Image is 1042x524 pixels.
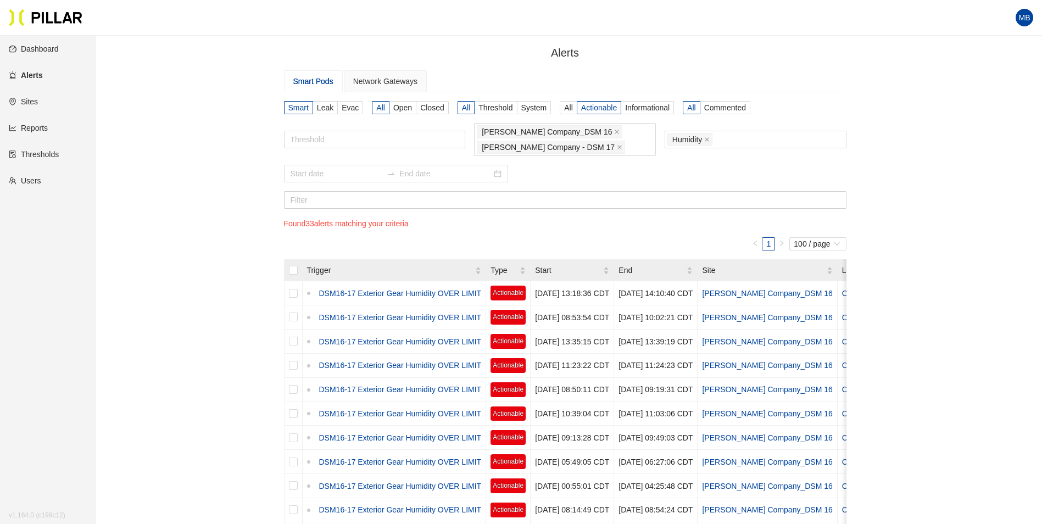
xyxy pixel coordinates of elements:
a: COLO 4.4 LBT [842,289,893,298]
span: [PERSON_NAME] Company_DSM 16 [482,126,612,138]
span: Type [491,264,520,276]
a: COLO 2.3 LBP [842,409,893,418]
span: swap-right [387,169,395,178]
td: [DATE] 13:35:15 CDT [531,330,614,354]
li: 1 [762,237,775,250]
span: All [564,103,573,112]
a: DSM16-17 Exterior Gear Humidity OVER LIMIT [315,408,482,420]
input: Start date [291,168,382,180]
td: [DATE] 08:54:24 CDT [614,498,698,522]
span: Actionable [491,310,526,325]
td: [DATE] 10:02:21 CDT [614,305,698,330]
td: [DATE] 04:25:48 CDT [614,474,698,498]
a: COLO 2.4 UPM [842,458,896,466]
a: [PERSON_NAME] Company_DSM 16 [702,313,832,322]
div: Network Gateways [353,75,417,87]
span: Closed [420,103,444,112]
div: Smart Pods [293,75,333,87]
a: COLO 2.3 LBP [842,361,893,370]
span: 100 / page [794,238,842,250]
li: Next Page [775,237,788,250]
a: COLO 2.4 UPM [842,482,896,490]
a: COLO 3.3 LBP [842,505,893,514]
a: [PERSON_NAME] Company_DSM 16 [702,482,832,490]
span: Actionable [581,103,617,112]
td: [DATE] 11:23:22 CDT [531,354,614,378]
span: left [752,240,759,247]
span: Actionable [491,406,526,421]
span: right [778,240,785,247]
a: DSM16-17 Exterior Gear Humidity OVER LIMIT [315,480,482,492]
span: Actionable [491,382,526,397]
td: [DATE] 10:39:04 CDT [531,402,614,426]
a: DSM16-17 Exterior Gear Humidity OVER LIMIT [315,504,482,516]
span: Actionable [491,478,526,493]
a: [PERSON_NAME] Company_DSM 16 [702,409,832,418]
a: teamUsers [9,176,41,185]
td: [DATE] 11:24:23 CDT [614,354,698,378]
a: COLO 3.3 LBT [842,433,893,442]
p: Found 33 alerts matching your criteria [284,218,409,230]
td: [DATE] 11:03:06 CDT [614,402,698,426]
span: Actionable [491,358,526,373]
span: Commented [704,103,746,112]
td: [DATE] 00:55:01 CDT [531,474,614,498]
span: All [687,103,696,112]
img: Pillar Technologies [9,9,82,26]
a: line-chartReports [9,124,48,132]
a: [PERSON_NAME] Company_DSM 16 [702,458,832,466]
input: End date [400,168,492,180]
div: Page Size [789,237,846,250]
td: [DATE] 08:14:49 CDT [531,498,614,522]
span: Humidity [672,133,702,146]
span: Informational [625,103,670,112]
a: DSM16-17 Exterior Gear Humidity OVER LIMIT [315,456,482,468]
a: exceptionThresholds [9,150,59,159]
span: All [462,103,471,112]
button: left [749,237,762,250]
span: Evac [342,103,359,112]
span: System [521,103,547,112]
a: DSM16-17 Exterior Gear Humidity OVER LIMIT [315,311,482,324]
a: [PERSON_NAME] Company_DSM 16 [702,289,832,298]
span: Location [842,264,890,276]
td: [DATE] 13:39:19 CDT [614,330,698,354]
span: Smart [288,103,309,112]
td: [DATE] 08:50:11 CDT [531,378,614,402]
a: DSM16-17 Exterior Gear Humidity OVER LIMIT [315,432,482,444]
td: [DATE] 09:13:28 CDT [531,426,614,450]
a: [PERSON_NAME] Company_DSM 16 [702,385,832,394]
a: [PERSON_NAME] Company_DSM 16 [702,337,832,346]
input: Filter [284,191,846,209]
span: Actionable [491,430,526,445]
li: Previous Page [749,237,762,250]
a: [PERSON_NAME] Company_DSM 16 [702,433,832,442]
td: [DATE] 06:27:06 CDT [614,450,698,474]
span: Actionable [491,503,526,517]
a: [PERSON_NAME] Company_DSM 16 [702,361,832,370]
a: dashboardDashboard [9,44,59,53]
span: close [614,129,620,136]
span: Open [393,103,412,112]
a: COLO 4.4 UPM [842,337,896,346]
a: DSM16-17 Exterior Gear Humidity OVER LIMIT [315,383,482,395]
span: Start [535,264,603,276]
a: DSM16-17 Exterior Gear Humidity OVER LIMIT [315,336,482,348]
span: Actionable [491,454,526,469]
a: COLO 3.3 LBT [842,313,893,322]
span: close [617,144,622,151]
span: Leak [317,103,333,112]
td: [DATE] 05:49:05 CDT [531,450,614,474]
button: right [775,237,788,250]
span: Trigger [307,264,476,276]
td: [DATE] 13:18:36 CDT [531,281,614,305]
span: Threshold [478,103,512,112]
span: Actionable [491,286,526,300]
a: COLO 3.1 LBP [842,385,893,394]
span: Actionable [491,334,526,349]
span: All [376,103,385,112]
td: [DATE] 09:19:31 CDT [614,378,698,402]
span: [PERSON_NAME] Company - DSM 17 [482,141,615,153]
a: [PERSON_NAME] Company_DSM 16 [702,505,832,514]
